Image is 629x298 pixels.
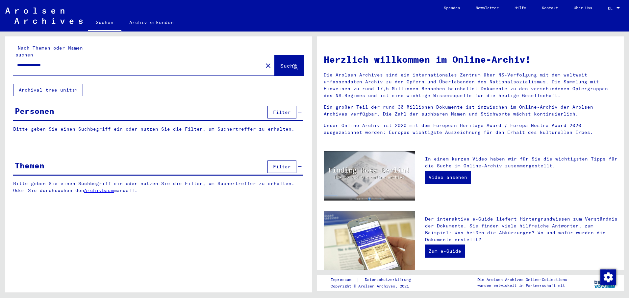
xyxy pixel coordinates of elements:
a: Impressum [331,276,357,283]
img: yv_logo.png [593,274,617,291]
p: Bitte geben Sie einen Suchbegriff ein oder nutzen Sie die Filter, um Suchertreffer zu erhalten. O... [13,180,304,194]
p: Der interaktive e-Guide liefert Hintergrundwissen zum Verständnis der Dokumente. Sie finden viele... [425,216,617,243]
img: video.jpg [324,151,415,201]
a: Datenschutzerklärung [360,276,419,283]
div: Zustimmung ändern [600,269,616,285]
a: Suchen [88,14,121,32]
span: Suche [280,62,297,69]
p: Bitte geben Sie einen Suchbegriff ein oder nutzen Sie die Filter, um Suchertreffer zu erhalten. [13,126,303,133]
img: Zustimmung ändern [600,269,616,285]
a: Video ansehen [425,171,471,184]
div: | [331,276,419,283]
p: Die Arolsen Archives sind ein internationales Zentrum über NS-Verfolgung mit dem weltweit umfasse... [324,72,617,99]
p: Unser Online-Archiv ist 2020 mit dem European Heritage Award / Europa Nostra Award 2020 ausgezeic... [324,122,617,136]
span: Filter [273,164,291,170]
p: Die Arolsen Archives Online-Collections [477,277,567,283]
a: Archiv erkunden [121,14,182,30]
a: Zum e-Guide [425,245,465,258]
p: Copyright © Arolsen Archives, 2021 [331,283,419,289]
div: Personen [15,105,54,117]
button: Filter [267,160,296,173]
button: Clear [262,59,275,72]
img: Arolsen_neg.svg [5,8,83,24]
h1: Herzlich willkommen im Online-Archiv! [324,53,617,66]
p: In einem kurzen Video haben wir für Sie die wichtigsten Tipps für die Suche im Online-Archiv zusa... [425,156,617,169]
a: Archivbaum [84,187,114,193]
p: Ein großer Teil der rund 30 Millionen Dokumente ist inzwischen im Online-Archiv der Arolsen Archi... [324,104,617,117]
button: Archival tree units [13,84,83,96]
p: wurden entwickelt in Partnerschaft mit [477,283,567,288]
img: eguide.jpg [324,211,415,272]
span: Filter [273,109,291,115]
button: Suche [275,55,304,75]
span: DE [608,6,615,11]
div: Themen [15,160,44,171]
mat-label: Nach Themen oder Namen suchen [15,45,83,58]
button: Filter [267,106,296,118]
mat-icon: close [264,62,272,70]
